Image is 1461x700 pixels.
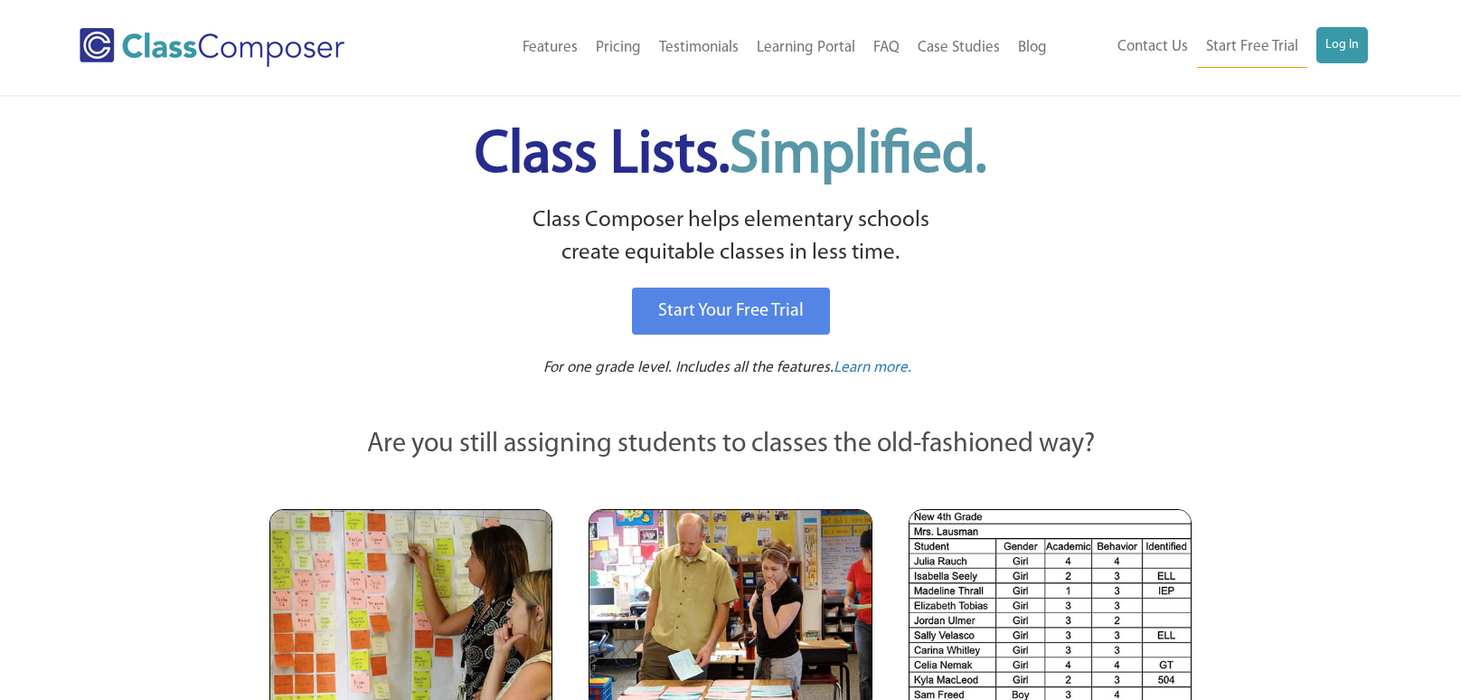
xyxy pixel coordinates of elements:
nav: Header Menu [1056,27,1368,68]
a: Start Your Free Trial [632,288,830,335]
span: Learn more. [834,360,911,375]
p: Are you still assigning students to classes the old-fashioned way? [269,425,1192,465]
a: Testimonials [650,28,748,68]
a: Start Free Trial [1197,27,1307,68]
span: For one grade level. Includes all the features. [543,360,834,375]
nav: Header Menu [419,28,1056,68]
a: Learn more. [834,357,911,380]
a: Log In [1316,27,1368,63]
a: Features [514,28,587,68]
span: Simplified. [730,127,986,185]
span: Class Lists. [475,127,986,185]
p: Class Composer helps elementary schools create equitable classes in less time. [267,204,1194,270]
a: FAQ [864,28,909,68]
span: Start Your Free Trial [658,302,804,320]
a: Learning Portal [748,28,864,68]
a: Pricing [587,28,650,68]
a: Blog [1009,28,1056,68]
img: Class Composer [80,28,344,67]
a: Contact Us [1108,27,1197,67]
a: Case Studies [909,28,1009,68]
